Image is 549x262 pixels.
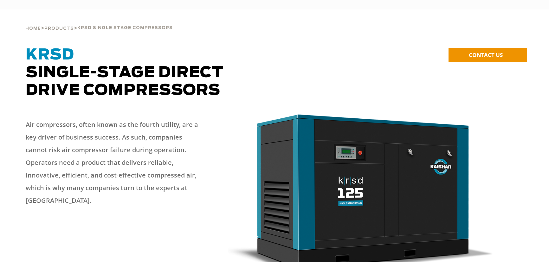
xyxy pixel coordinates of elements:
a: Products [44,25,74,31]
span: Single-Stage Direct Drive Compressors [26,47,223,98]
a: Home [25,25,41,31]
span: Products [44,27,74,31]
span: Home [25,27,41,31]
span: krsd single stage compressors [77,26,173,30]
p: Air compressors, often known as the fourth utility, are a key driver of business success. As such... [26,118,198,207]
span: CONTACT US [469,51,503,59]
span: KRSD [26,47,74,63]
a: CONTACT US [449,48,527,62]
div: > > [25,9,173,34]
